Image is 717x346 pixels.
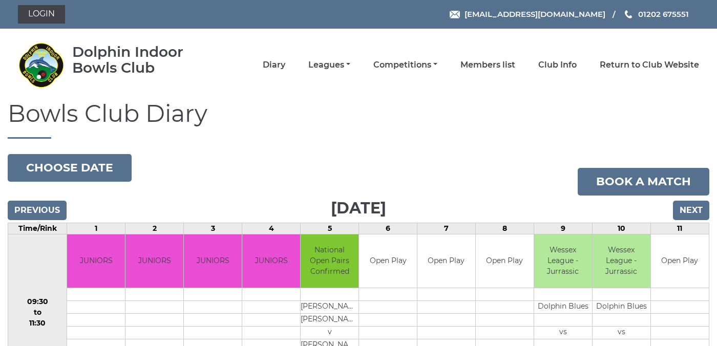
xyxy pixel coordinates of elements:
[600,59,699,71] a: Return to Club Website
[359,234,417,288] td: Open Play
[417,223,476,234] td: 7
[184,234,242,288] td: JUNIORS
[67,223,125,234] td: 1
[125,223,184,234] td: 2
[650,223,709,234] td: 11
[8,223,67,234] td: Time/Rink
[184,223,242,234] td: 3
[242,234,300,288] td: JUNIORS
[308,59,350,71] a: Leagues
[242,223,301,234] td: 4
[475,223,534,234] td: 8
[578,168,709,196] a: Book a match
[593,301,650,314] td: Dolphin Blues
[359,223,417,234] td: 6
[450,8,605,20] a: Email [EMAIL_ADDRESS][DOMAIN_NAME]
[592,223,650,234] td: 10
[450,11,460,18] img: Email
[534,327,592,339] td: vs
[538,59,577,71] a: Club Info
[263,59,285,71] a: Diary
[301,327,358,339] td: v
[8,101,709,139] h1: Bowls Club Diary
[593,327,650,339] td: vs
[8,201,67,220] input: Previous
[125,234,183,288] td: JUNIORS
[301,223,359,234] td: 5
[301,314,358,327] td: [PERSON_NAME]
[8,154,132,182] button: Choose date
[534,301,592,314] td: Dolphin Blues
[625,10,632,18] img: Phone us
[301,301,358,314] td: [PERSON_NAME]
[638,9,689,19] span: 01202 675551
[673,201,709,220] input: Next
[476,234,534,288] td: Open Play
[593,234,650,288] td: Wessex League - Jurrassic
[67,234,125,288] td: JUNIORS
[72,44,213,76] div: Dolphin Indoor Bowls Club
[534,223,592,234] td: 9
[465,9,605,19] span: [EMAIL_ADDRESS][DOMAIN_NAME]
[417,234,475,288] td: Open Play
[18,5,65,24] a: Login
[534,234,592,288] td: Wessex League - Jurrassic
[460,59,515,71] a: Members list
[623,8,689,20] a: Phone us 01202 675551
[373,59,437,71] a: Competitions
[651,234,709,288] td: Open Play
[18,42,64,88] img: Dolphin Indoor Bowls Club
[301,234,358,288] td: National Open Pairs Confirmed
